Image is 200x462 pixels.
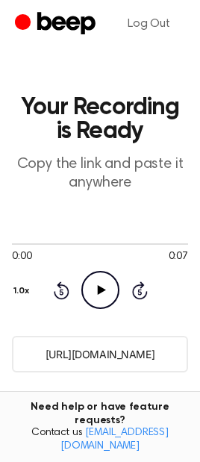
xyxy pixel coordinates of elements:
[12,155,188,193] p: Copy the link and paste it anywhere
[169,249,188,265] span: 0:07
[113,6,185,42] a: Log Out
[12,96,188,143] h1: Your Recording is Ready
[60,428,169,452] a: [EMAIL_ADDRESS][DOMAIN_NAME]
[9,427,191,453] span: Contact us
[15,10,99,39] a: Beep
[12,278,35,304] button: 1.0x
[12,249,31,265] span: 0:00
